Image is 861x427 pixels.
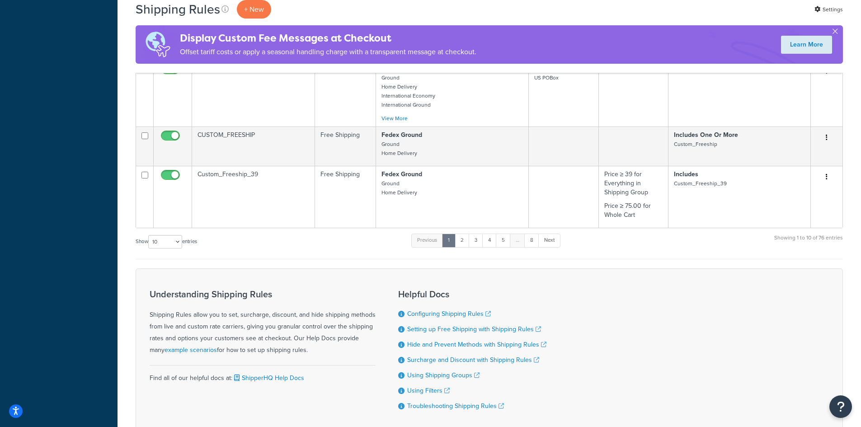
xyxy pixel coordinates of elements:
[136,25,180,64] img: duties-banner-06bc72dcb5fe05cb3f9472aba00be2ae8eb53ab6f0d8bb03d382ba314ac3c341.png
[232,373,304,383] a: ShipperHQ Help Docs
[604,202,663,220] p: Price ≥ 75.00 for Whole Cart
[407,340,546,349] a: Hide and Prevent Methods with Shipping Rules
[774,233,843,252] div: Showing 1 to 10 of 76 entries
[192,60,315,127] td: Hide Carrier for PO Boxes
[381,74,435,109] small: Ground Home Delivery International Economy International Ground
[524,234,539,247] a: 8
[180,46,476,58] p: Offset tariff costs or apply a seasonal handling charge with a transparent message at checkout.
[829,395,852,418] button: Open Resource Center
[381,179,417,197] small: Ground Home Delivery
[315,127,376,166] td: Free Shipping
[407,355,539,365] a: Surcharge and Discount with Shipping Rules
[407,371,480,380] a: Using Shipping Groups
[381,169,422,179] strong: Fedex Ground
[814,3,843,16] a: Settings
[674,169,698,179] strong: Includes
[455,234,470,247] a: 2
[674,140,717,148] small: Custom_Freeship
[315,60,376,127] td: Hide Methods
[148,235,182,249] select: Showentries
[150,365,376,384] div: Find all of our helpful docs at:
[469,234,483,247] a: 3
[136,235,197,249] label: Show entries
[510,234,525,247] a: …
[398,289,546,299] h3: Helpful Docs
[381,130,422,140] strong: Fedex Ground
[150,289,376,299] h3: Understanding Shipping Rules
[496,234,511,247] a: 5
[136,0,220,18] h1: Shipping Rules
[407,324,541,334] a: Setting up Free Shipping with Shipping Rules
[192,166,315,228] td: Custom_Freeship_39
[674,179,727,188] small: Custom_Freeship_39
[150,289,376,356] div: Shipping Rules allow you to set, surcharge, discount, and hide shipping methods from live and cus...
[482,234,497,247] a: 4
[407,401,504,411] a: Troubleshooting Shipping Rules
[442,234,456,247] a: 1
[381,114,408,122] a: View More
[315,166,376,228] td: Free Shipping
[674,130,738,140] strong: Includes One Or More
[381,140,417,157] small: Ground Home Delivery
[192,127,315,166] td: CUSTOM_FREESHIP
[538,234,560,247] a: Next
[781,36,832,54] a: Learn More
[534,74,559,82] small: US POBox
[180,31,476,46] h4: Display Custom Fee Messages at Checkout
[407,386,450,395] a: Using Filters
[165,345,217,355] a: example scenarios
[599,166,668,228] td: Price ≥ 39 for Everything in Shipping Group
[411,234,443,247] a: Previous
[407,309,491,319] a: Configuring Shipping Rules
